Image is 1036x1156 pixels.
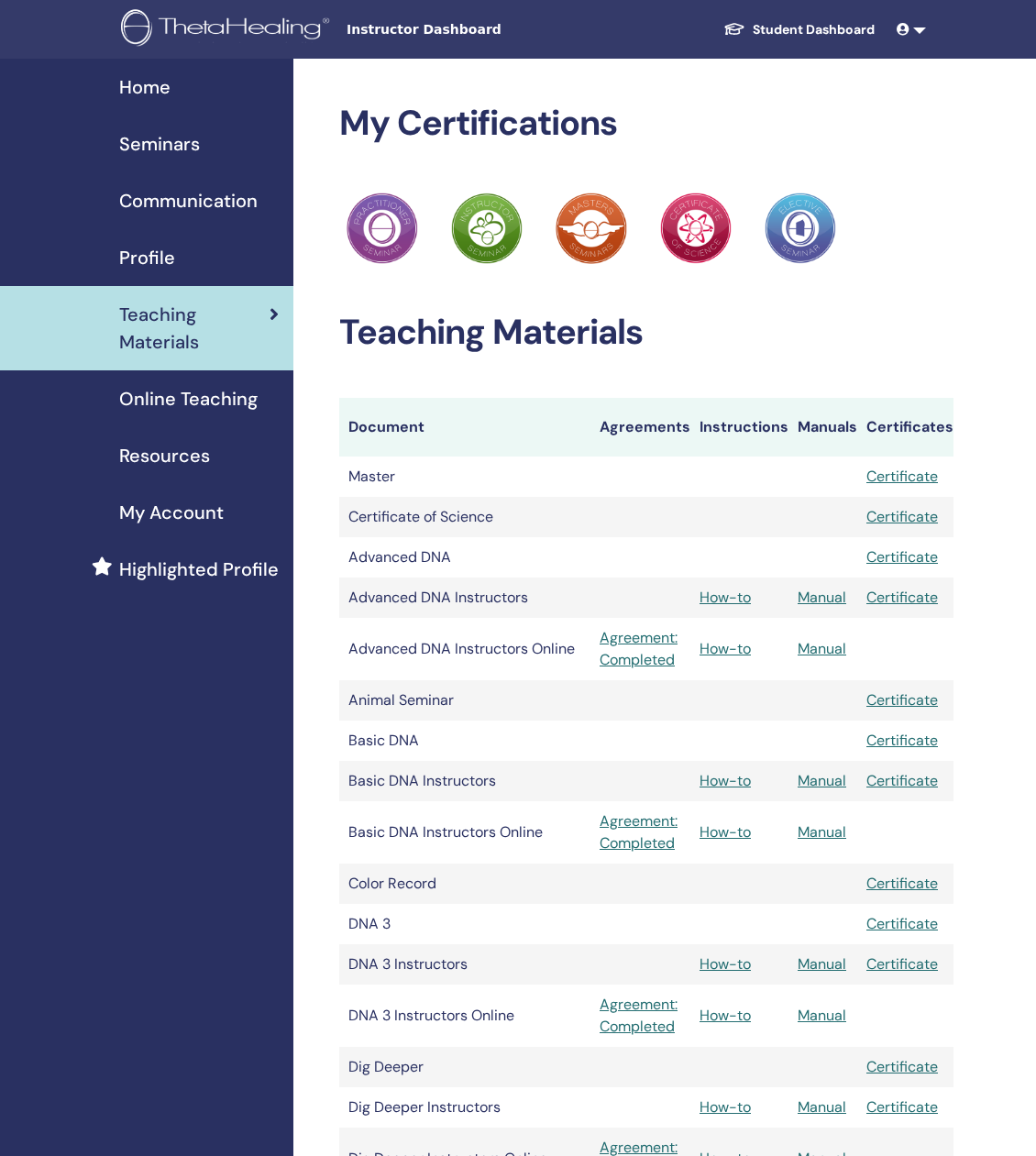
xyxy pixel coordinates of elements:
[339,1047,590,1087] td: Dig Deeper
[339,864,590,904] td: Color Record
[339,721,590,761] td: Basic DNA
[119,73,171,101] span: Home
[866,731,938,750] a: Certificate
[119,244,175,271] span: Profile
[119,187,258,215] span: Communication
[339,578,590,618] td: Advanced DNA Instructors
[690,398,788,457] th: Instructions
[700,639,751,658] a: How-to
[347,193,418,264] img: Practitioner
[600,810,681,854] a: Agreement: Completed
[709,13,889,47] a: Student Dashboard
[339,103,953,145] h2: My Certifications
[866,690,938,710] a: Certificate
[119,442,210,469] span: Resources
[119,556,279,583] span: Highlighted Profile
[339,680,590,721] td: Animal Seminar
[556,193,627,264] img: Practitioner
[339,1087,590,1128] td: Dig Deeper Instructors
[798,954,846,974] a: Manual
[339,497,590,537] td: Certificate of Science
[600,627,681,671] a: Agreement: Completed
[119,130,200,158] span: Seminars
[339,312,953,354] h2: Teaching Materials
[866,1097,938,1117] a: Certificate
[119,301,270,356] span: Teaching Materials
[798,1097,846,1117] a: Manual
[798,1006,846,1025] a: Manual
[119,499,224,526] span: My Account
[347,20,622,39] span: Instructor Dashboard
[339,944,590,985] td: DNA 3 Instructors
[866,547,938,567] a: Certificate
[339,801,590,864] td: Basic DNA Instructors Online
[119,385,258,413] span: Online Teaching
[339,761,590,801] td: Basic DNA Instructors
[339,457,590,497] td: Master
[700,588,751,607] a: How-to
[798,588,846,607] a: Manual
[700,954,751,974] a: How-to
[866,771,938,790] a: Certificate
[339,537,590,578] td: Advanced DNA
[700,1006,751,1025] a: How-to
[798,771,846,790] a: Manual
[866,914,938,933] a: Certificate
[866,467,938,486] a: Certificate
[866,874,938,893] a: Certificate
[339,398,590,457] th: Document
[600,994,681,1038] a: Agreement: Completed
[798,639,846,658] a: Manual
[700,1097,751,1117] a: How-to
[798,822,846,842] a: Manual
[866,507,938,526] a: Certificate
[121,9,336,50] img: logo.png
[339,618,590,680] td: Advanced DNA Instructors Online
[866,1057,938,1076] a: Certificate
[339,985,590,1047] td: DNA 3 Instructors Online
[700,771,751,790] a: How-to
[788,398,857,457] th: Manuals
[765,193,836,264] img: Practitioner
[857,398,953,457] th: Certificates
[866,588,938,607] a: Certificate
[451,193,523,264] img: Practitioner
[723,21,745,37] img: graduation-cap-white.svg
[339,904,590,944] td: DNA 3
[590,398,690,457] th: Agreements
[866,954,938,974] a: Certificate
[700,822,751,842] a: How-to
[660,193,732,264] img: Practitioner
